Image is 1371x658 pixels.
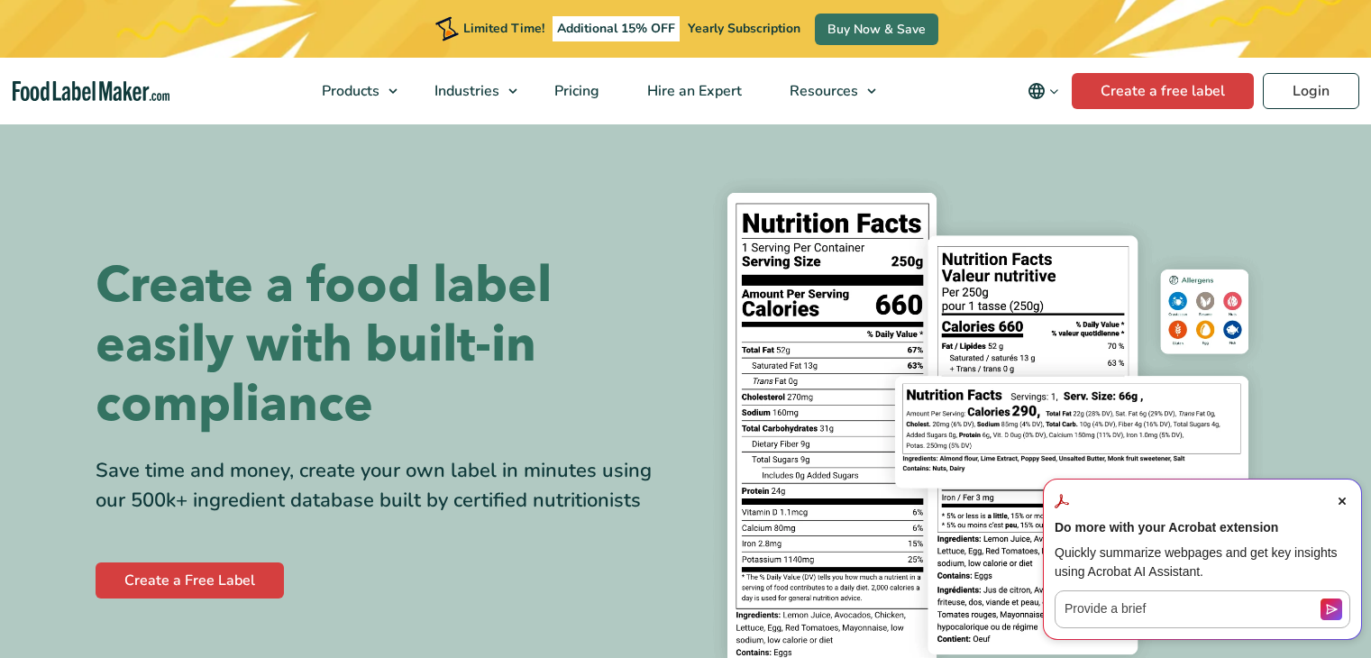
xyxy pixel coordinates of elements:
[531,58,619,124] a: Pricing
[96,456,672,516] div: Save time and money, create your own label in minutes using our 500k+ ingredient database built b...
[96,562,284,599] a: Create a Free Label
[642,81,744,101] span: Hire an Expert
[549,81,601,101] span: Pricing
[411,58,526,124] a: Industries
[688,20,800,37] span: Yearly Subscription
[766,58,885,124] a: Resources
[815,14,938,45] a: Buy Now & Save
[316,81,381,101] span: Products
[298,58,407,124] a: Products
[1072,73,1254,109] a: Create a free label
[13,81,170,102] a: Food Label Maker homepage
[429,81,501,101] span: Industries
[553,16,680,41] span: Additional 15% OFF
[463,20,544,37] span: Limited Time!
[1263,73,1359,109] a: Login
[624,58,762,124] a: Hire an Expert
[1015,73,1072,109] button: Change language
[96,256,672,434] h1: Create a food label easily with built-in compliance
[784,81,860,101] span: Resources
